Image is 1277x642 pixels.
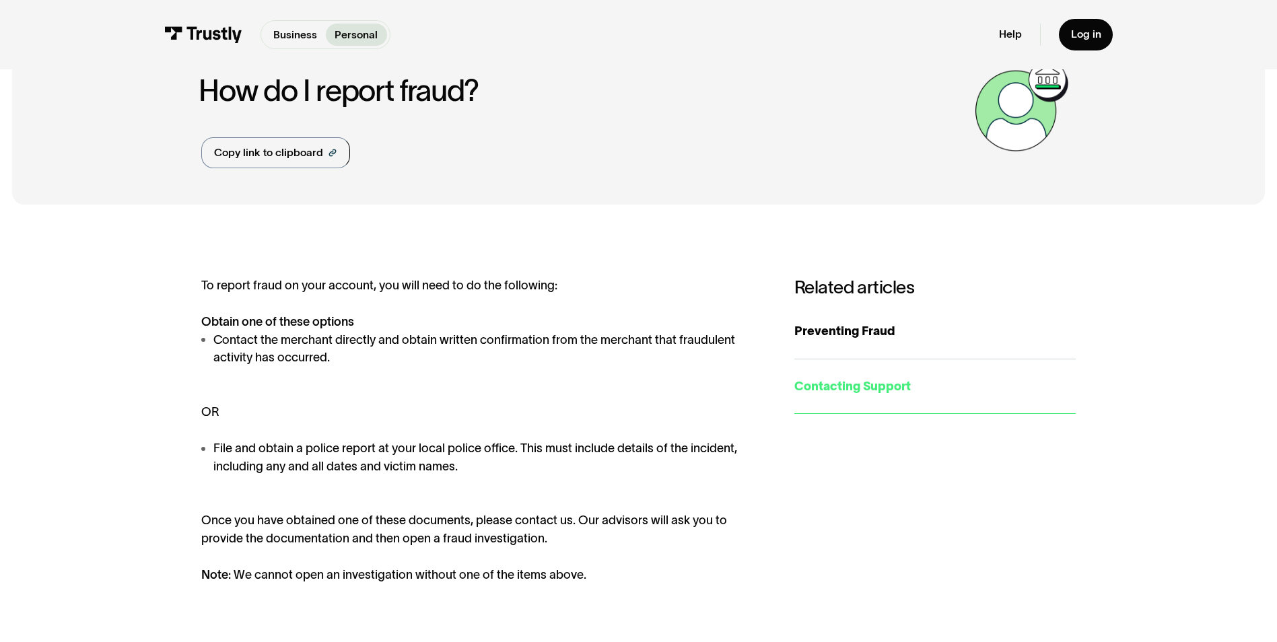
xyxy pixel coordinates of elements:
[164,26,242,43] img: Trustly Logo
[201,439,764,476] li: File and obtain a police report at your local police office. This must include details of the inc...
[214,145,323,161] div: Copy link to clipboard
[794,322,1076,341] div: Preventing Fraud
[335,27,378,43] p: Personal
[1071,28,1101,41] div: Log in
[999,28,1022,41] a: Help
[201,331,764,367] li: Contact the merchant directly and obtain written confirmation from the merchant that fraudulent a...
[201,277,764,584] div: To report fraud on your account, you will need to do the following: OR Once you have obtained one...
[794,304,1076,359] a: Preventing Fraud
[326,24,387,45] a: Personal
[794,378,1076,396] div: Contacting Support
[201,568,228,581] strong: Note
[1059,19,1113,50] a: Log in
[199,74,967,107] h1: How do I report fraud?
[273,27,317,43] p: Business
[794,277,1076,298] h3: Related articles
[201,315,354,328] strong: Obtain one of these options
[794,359,1076,415] a: Contacting Support
[201,137,349,168] a: Copy link to clipboard
[264,24,326,45] a: Business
